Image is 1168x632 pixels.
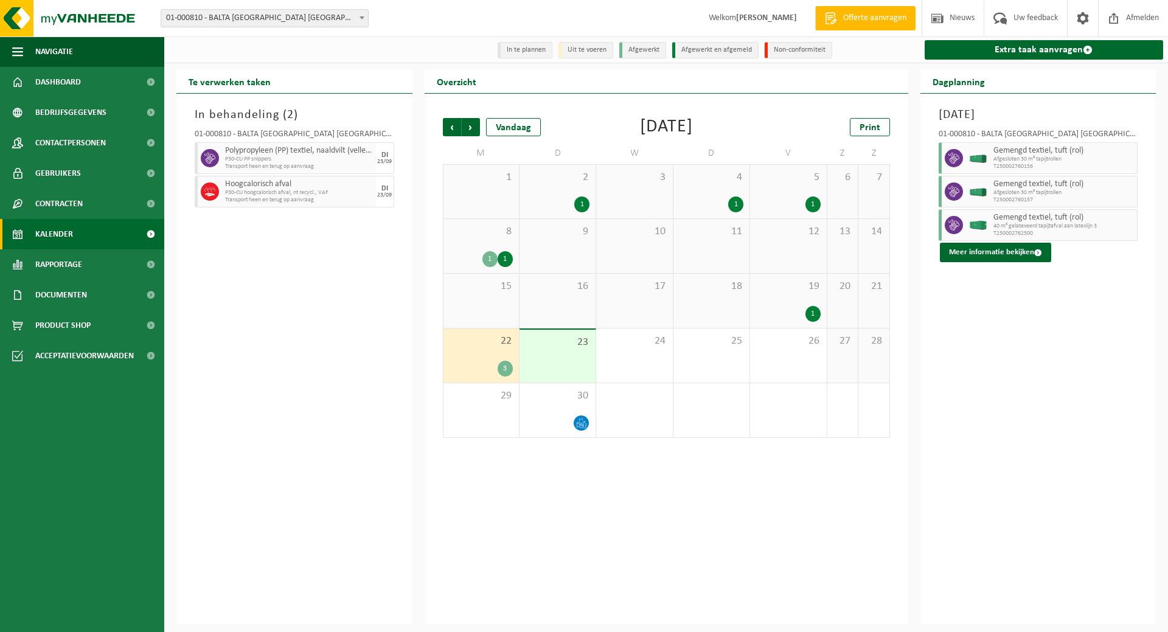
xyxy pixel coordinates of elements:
[498,361,513,377] div: 3
[993,179,1135,189] span: Gemengd textiel, tuft (rol)
[498,251,513,267] div: 1
[765,42,832,58] li: Non-conformiteit
[993,223,1135,230] span: 40 m³ gelatexeerd tapijtafval aan latexlijn 3
[860,123,880,133] span: Print
[225,196,373,204] span: Transport heen en terug op aanvraag
[602,335,666,348] span: 24
[35,128,106,158] span: Contactpersonen
[377,159,392,165] div: 23/09
[443,142,520,164] td: M
[833,225,852,238] span: 13
[35,189,83,219] span: Contracten
[596,142,673,164] td: W
[850,118,890,136] a: Print
[526,389,589,403] span: 30
[993,196,1135,204] span: T250002760157
[833,280,852,293] span: 20
[864,225,883,238] span: 14
[602,280,666,293] span: 17
[833,171,852,184] span: 6
[925,40,1164,60] a: Extra taak aanvragen
[450,389,513,403] span: 29
[602,225,666,238] span: 10
[558,42,613,58] li: Uit te voeren
[381,185,388,192] div: DI
[225,163,373,170] span: Transport heen en terug op aanvraag
[840,12,909,24] span: Offerte aanvragen
[35,67,81,97] span: Dashboard
[858,142,889,164] td: Z
[728,196,743,212] div: 1
[969,154,987,163] img: HK-XA-30-GN-00
[993,163,1135,170] span: T250002760156
[756,280,820,293] span: 19
[827,142,858,164] td: Z
[805,196,821,212] div: 1
[498,42,552,58] li: In te plannen
[35,310,91,341] span: Product Shop
[864,335,883,348] span: 28
[287,109,294,121] span: 2
[425,69,488,93] h2: Overzicht
[993,156,1135,163] span: Afgesloten 30 m³ tapijtrollen
[940,243,1051,262] button: Meer informatie bekijken
[673,142,750,164] td: D
[574,196,589,212] div: 1
[993,213,1135,223] span: Gemengd textiel, tuft (rol)
[176,69,283,93] h2: Te verwerken taken
[381,151,388,159] div: DI
[462,118,480,136] span: Volgende
[520,142,596,164] td: D
[815,6,916,30] a: Offerte aanvragen
[920,69,997,93] h2: Dagplanning
[35,249,82,280] span: Rapportage
[225,179,373,189] span: Hoogcalorisch afval
[993,189,1135,196] span: Afgesloten 30 m³ tapijtrollen
[35,280,87,310] span: Documenten
[526,336,589,349] span: 23
[680,280,743,293] span: 18
[993,146,1135,156] span: Gemengd textiel, tuft (rol)
[680,225,743,238] span: 11
[864,171,883,184] span: 7
[619,42,666,58] li: Afgewerkt
[35,219,73,249] span: Kalender
[736,13,797,23] strong: [PERSON_NAME]
[450,280,513,293] span: 15
[939,130,1138,142] div: 01-000810 - BALTA [GEOGRAPHIC_DATA] [GEOGRAPHIC_DATA] - [GEOGRAPHIC_DATA]
[161,10,368,27] span: 01-000810 - BALTA OUDENAARDE NV - OUDENAARDE
[750,142,827,164] td: V
[450,335,513,348] span: 22
[450,171,513,184] span: 1
[486,118,541,136] div: Vandaag
[35,158,81,189] span: Gebruikers
[602,171,666,184] span: 3
[939,106,1138,124] h3: [DATE]
[195,130,394,142] div: 01-000810 - BALTA [GEOGRAPHIC_DATA] [GEOGRAPHIC_DATA] - [GEOGRAPHIC_DATA]
[225,156,373,163] span: P30-CU PP snippers
[969,221,987,230] img: HK-XC-40-GN-00
[864,280,883,293] span: 21
[35,341,134,371] span: Acceptatievoorwaarden
[526,280,589,293] span: 16
[195,106,394,124] h3: In behandeling ( )
[833,335,852,348] span: 27
[482,251,498,267] div: 1
[161,9,369,27] span: 01-000810 - BALTA OUDENAARDE NV - OUDENAARDE
[672,42,759,58] li: Afgewerkt en afgemeld
[443,118,461,136] span: Vorige
[526,171,589,184] span: 2
[35,97,106,128] span: Bedrijfsgegevens
[526,225,589,238] span: 9
[225,189,373,196] span: P30-CU hoogcalorisch afval, nt recycl., VAF
[640,118,693,136] div: [DATE]
[6,605,203,632] iframe: chat widget
[377,192,392,198] div: 23/09
[680,335,743,348] span: 25
[35,36,73,67] span: Navigatie
[756,335,820,348] span: 26
[969,187,987,196] img: HK-XA-30-GN-00
[805,306,821,322] div: 1
[756,225,820,238] span: 12
[680,171,743,184] span: 4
